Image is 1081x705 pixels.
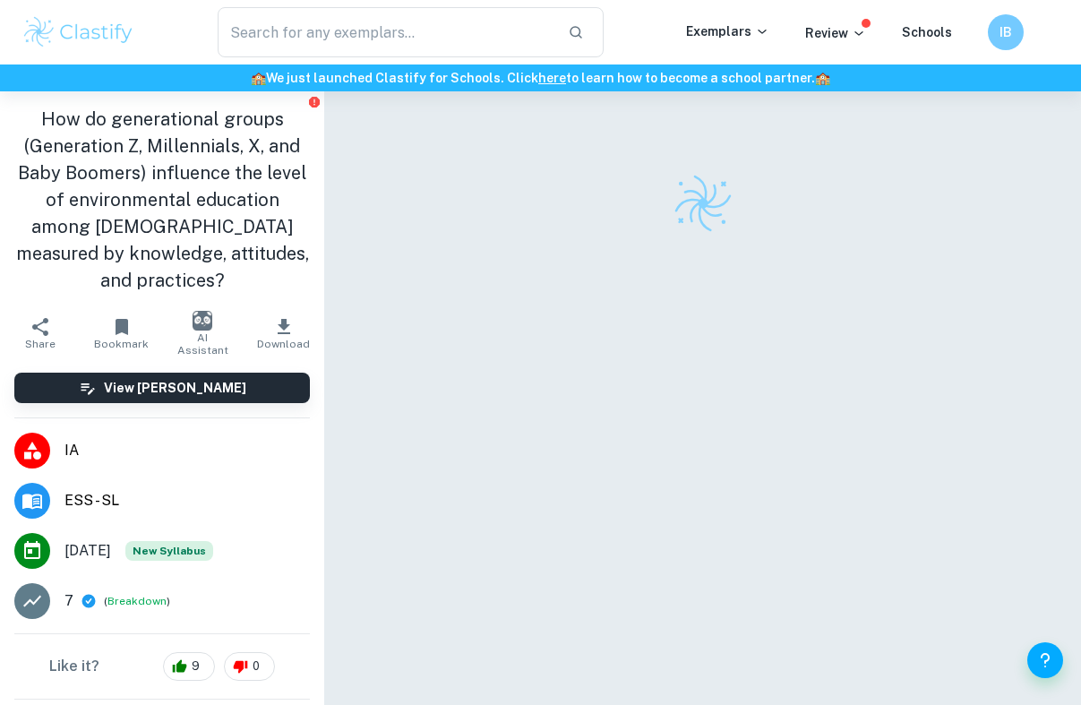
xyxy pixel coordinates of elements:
[94,338,149,350] span: Bookmark
[251,71,266,85] span: 🏫
[805,23,866,43] p: Review
[902,25,952,39] a: Schools
[162,308,244,358] button: AI Assistant
[4,68,1077,88] h6: We just launched Clastify for Schools. Click to learn how to become a school partner.
[173,331,233,357] span: AI Assistant
[64,440,310,461] span: IA
[125,541,213,561] div: Starting from the May 2026 session, the ESS IA requirements have changed. We created this exempla...
[49,656,99,677] h6: Like it?
[307,95,321,108] button: Report issue
[125,541,213,561] span: New Syllabus
[64,590,73,612] p: 7
[815,71,830,85] span: 🏫
[243,658,270,675] span: 0
[14,373,310,403] button: View [PERSON_NAME]
[163,652,215,681] div: 9
[244,308,325,358] button: Download
[64,490,310,512] span: ESS - SL
[686,21,769,41] p: Exemplars
[64,540,111,562] span: [DATE]
[1027,642,1063,678] button: Help and Feedback
[538,71,566,85] a: here
[82,308,163,358] button: Bookmark
[14,106,310,294] h1: How do generational groups (Generation Z, Millennials, X, and Baby Boomers) influence the level o...
[257,338,310,350] span: Download
[996,22,1017,42] h6: IB
[988,14,1024,50] button: IB
[672,172,734,235] img: Clastify logo
[224,652,275,681] div: 0
[218,7,553,57] input: Search for any exemplars...
[193,311,212,331] img: AI Assistant
[104,378,246,398] h6: View [PERSON_NAME]
[107,593,167,609] button: Breakdown
[182,658,210,675] span: 9
[21,14,135,50] img: Clastify logo
[25,338,56,350] span: Share
[104,593,170,610] span: ( )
